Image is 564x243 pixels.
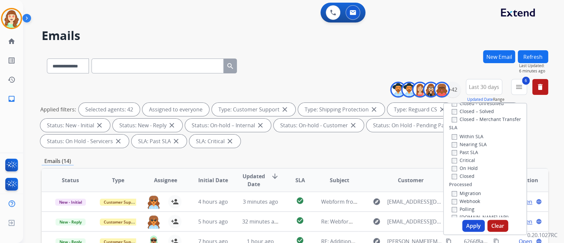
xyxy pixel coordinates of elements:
[42,157,74,165] p: Emails (14)
[242,218,281,225] span: 32 minutes ago
[452,141,487,147] label: Nearing SLA
[452,158,457,163] input: Critical
[452,215,457,220] input: [DOMAIN_NAME] (API)
[42,29,548,42] h2: Emails
[467,97,505,102] span: Range
[452,142,457,147] input: Nearing SLA
[171,198,179,206] mat-icon: person_add
[452,117,457,122] input: Closed – Merchant Transfer
[40,105,76,113] p: Applied filters:
[226,62,234,70] mat-icon: search
[452,199,457,204] input: Webhook
[295,176,305,184] span: SLA
[483,50,515,63] button: New Email
[95,121,103,129] mat-icon: close
[452,207,457,212] input: Polling
[226,137,234,145] mat-icon: close
[40,119,110,132] div: Status: New - Initial
[452,108,494,114] label: Closed – Solved
[114,137,122,145] mat-icon: close
[519,63,548,68] span: Last Updated:
[452,134,457,140] input: Within SLA
[55,199,86,206] span: New - Initial
[256,121,264,129] mat-icon: close
[8,57,16,64] mat-icon: list_alt
[8,37,16,45] mat-icon: home
[274,119,364,132] div: Status: On-hold - Customer
[452,165,478,171] label: On Hold
[536,199,542,205] mat-icon: language
[452,173,474,179] label: Closed
[100,219,143,225] span: Customer Support
[370,105,378,113] mat-icon: close
[527,231,557,239] p: 0.20.1027RC
[154,176,177,184] span: Assignee
[147,195,160,209] img: agent-avatar
[100,199,143,206] span: Customer Support
[462,220,485,232] button: Apply
[242,172,266,188] span: Updated Date
[132,135,187,148] div: SLA: Past SLA
[466,79,502,95] button: Last 30 days
[243,198,278,205] span: 3 minutes ago
[189,135,241,148] div: SLA: Critical
[349,121,357,129] mat-icon: close
[8,95,16,103] mat-icon: inbox
[452,206,474,212] label: Polling
[387,198,442,206] span: [EMAIL_ADDRESS][DOMAIN_NAME]
[445,82,461,98] div: +42
[452,190,481,196] label: Migration
[212,103,295,116] div: Type: Customer Support
[452,101,457,106] input: Closed - Unresolved
[522,77,530,85] span: 6
[467,97,493,102] button: Updated Date
[113,119,182,132] div: Status: New - Reply
[452,166,457,171] input: On Hold
[198,218,228,225] span: 5 hours ago
[373,198,381,206] mat-icon: explore
[321,198,471,205] span: Webform from [EMAIL_ADDRESS][DOMAIN_NAME] on [DATE]
[449,181,472,188] label: Processed
[296,197,304,205] mat-icon: check_circle
[2,9,21,28] img: avatar
[142,103,209,116] div: Assigned to everyone
[452,191,457,196] input: Migration
[112,176,124,184] span: Type
[298,103,385,116] div: Type: Shipping Protection
[398,176,424,184] span: Customer
[515,83,523,91] mat-icon: menu
[449,124,457,131] label: SLA
[452,109,457,114] input: Closed – Solved
[168,121,176,129] mat-icon: close
[366,119,467,132] div: Status: On Hold - Pending Parts
[452,116,521,122] label: Closed – Merchant Transfer
[387,218,442,225] span: [EMAIL_ADDRESS][DOMAIN_NAME]
[56,219,86,225] span: New - Reply
[198,198,228,205] span: 4 hours ago
[296,217,304,224] mat-icon: check_circle
[373,218,381,225] mat-icon: explore
[469,86,499,88] span: Last 30 days
[452,133,483,140] label: Within SLA
[452,157,475,163] label: Critical
[452,198,480,204] label: Webhook
[518,50,548,63] button: Refresh
[387,103,453,116] div: Type: Reguard CS
[452,149,478,155] label: Past SLA
[271,172,279,180] mat-icon: arrow_downward
[8,76,16,84] mat-icon: history
[487,220,508,232] button: Clear
[452,214,508,220] label: [DOMAIN_NAME] (API)
[511,79,527,95] button: 6
[438,105,446,113] mat-icon: close
[198,176,228,184] span: Initial Date
[62,176,79,184] span: Status
[185,119,271,132] div: Status: On-hold – Internal
[519,68,548,74] span: 6 minutes ago
[330,176,349,184] span: Subject
[172,137,180,145] mat-icon: close
[536,219,542,224] mat-icon: language
[171,218,179,225] mat-icon: person_add
[40,135,129,148] div: Status: On Hold - Servicers
[321,218,480,225] span: Re: Webform from [EMAIL_ADDRESS][DOMAIN_NAME] on [DATE]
